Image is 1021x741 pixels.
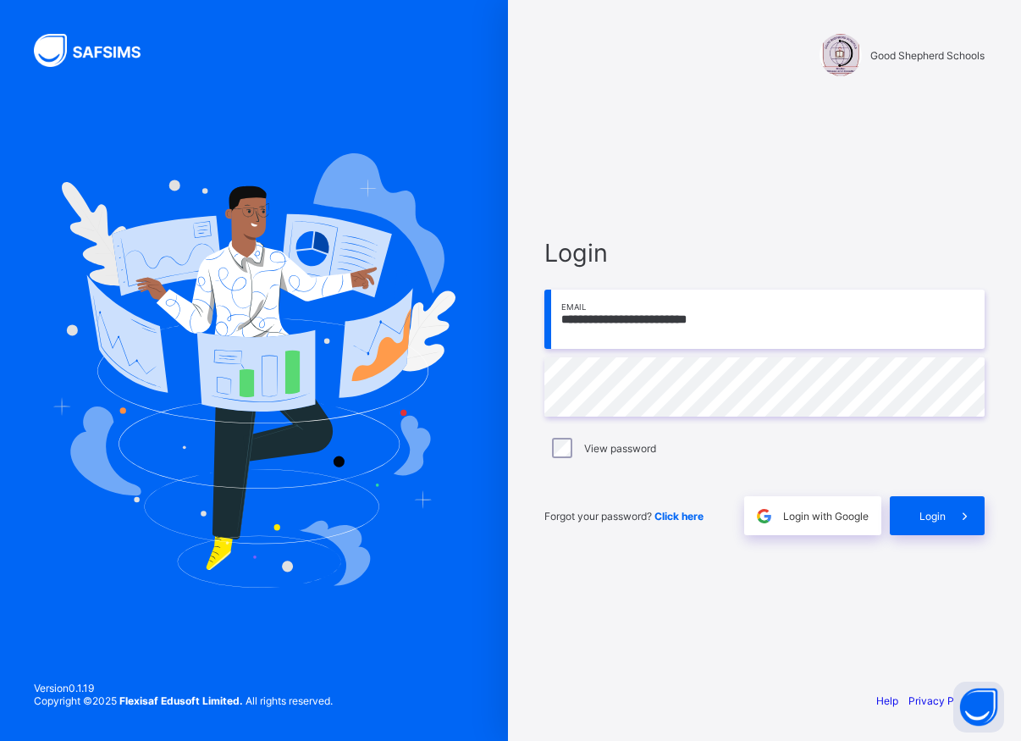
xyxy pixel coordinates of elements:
[34,694,333,707] span: Copyright © 2025 All rights reserved.
[584,442,656,455] label: View password
[919,510,946,523] span: Login
[876,694,898,707] a: Help
[34,34,161,67] img: SAFSIMS Logo
[34,682,333,694] span: Version 0.1.19
[119,694,243,707] strong: Flexisaf Edusoft Limited.
[544,510,704,523] span: Forgot your password?
[544,238,985,268] span: Login
[783,510,869,523] span: Login with Google
[908,694,977,707] a: Privacy Policy
[754,506,774,526] img: google.396cfc9801f0270233282035f929180a.svg
[654,510,704,523] a: Click here
[953,682,1004,733] button: Open asap
[52,153,455,587] img: Hero Image
[870,49,985,62] span: Good Shepherd Schools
